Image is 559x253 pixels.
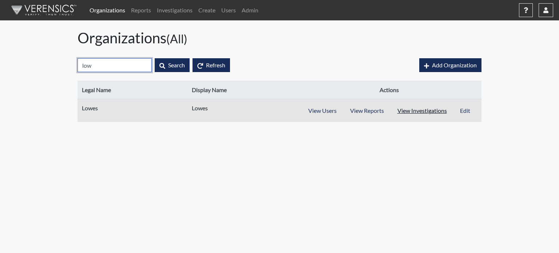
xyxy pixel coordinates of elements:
[78,58,152,72] input: Search
[453,104,477,118] button: Edit
[301,104,344,118] button: View Users
[195,3,218,17] a: Create
[239,3,261,17] a: Admin
[78,29,481,47] h1: Organizations
[432,62,477,68] span: Add Organization
[193,58,230,72] button: Refresh
[187,81,297,99] th: Display Name
[218,3,239,17] a: Users
[343,104,391,118] button: View Reports
[206,62,225,68] span: Refresh
[154,3,195,17] a: Investigations
[419,58,481,72] button: Add Organization
[155,58,190,72] button: Search
[87,3,128,17] a: Organizations
[82,104,173,112] span: Lowes
[192,104,283,112] span: Lowes
[128,3,154,17] a: Reports
[390,104,454,118] button: View Investigations
[78,81,187,99] th: Legal Name
[166,32,187,46] small: (All)
[297,81,481,99] th: Actions
[168,62,185,68] span: Search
